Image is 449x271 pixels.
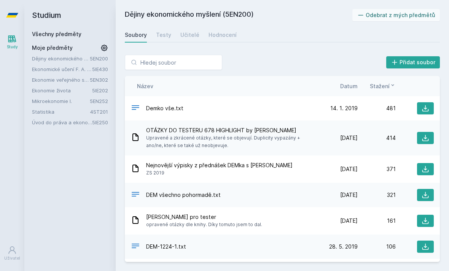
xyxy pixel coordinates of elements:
a: 5IE430 [92,66,108,72]
a: Testy [156,27,171,43]
span: Nejnovější výpisky z přednášek DEMka s [PERSON_NAME] [146,162,293,169]
div: TXT [131,241,140,252]
button: Název [137,82,153,90]
a: 5IE250 [92,119,108,125]
div: 481 [358,105,396,112]
a: Statistika [32,108,90,116]
span: OTÁZKY DO TESTERU 678 HIGHLIGHT by [PERSON_NAME] [146,127,317,134]
div: 414 [358,134,396,142]
a: Ekonomie života [32,87,92,94]
div: Učitelé [180,31,199,39]
div: TXT [131,190,140,201]
span: [DATE] [340,217,358,225]
div: Hodnocení [209,31,237,39]
button: Datum [340,82,358,90]
span: 28. 5. 2019 [329,243,358,250]
span: Upravené a zkrácené otázky, které se objevují. Duplicity vypazány + ano/ne, které se také už neob... [146,134,317,149]
span: opravené otázky dle knihy. Díky tomuto jsem to dal. [146,221,262,228]
a: Hodnocení [209,27,237,43]
a: Všechny předměty [32,31,81,37]
span: ZS 2019 [146,169,293,177]
a: Soubory [125,27,147,43]
a: Mikroekonomie I. [32,97,90,105]
div: 161 [358,217,396,225]
div: Testy [156,31,171,39]
button: Stažení [370,82,396,90]
a: Úvod do práva a ekonomie [32,119,92,126]
a: Dějiny ekonomického myšlení [32,55,90,62]
span: Demko vše.txt [146,105,183,112]
button: Odebrat z mých předmětů [352,9,440,21]
span: DEM všechno pohormadě.txt [146,191,221,199]
h2: Dějiny ekonomického myšlení (5EN200) [125,9,352,21]
div: 321 [358,191,396,199]
a: 5IE202 [92,87,108,94]
a: Učitelé [180,27,199,43]
span: [DATE] [340,191,358,199]
span: Stažení [370,82,390,90]
span: [DATE] [340,165,358,173]
span: Moje předměty [32,44,73,52]
div: 106 [358,243,396,250]
span: [PERSON_NAME] pro tester [146,213,262,221]
a: Ekonomické učení F. A. [GEOGRAPHIC_DATA] [32,65,92,73]
span: [DATE] [340,134,358,142]
a: 5EN302 [90,77,108,83]
div: 371 [358,165,396,173]
div: Uživatel [4,255,20,261]
a: Uživatel [2,242,23,265]
a: Ekonomie veřejného sektoru [32,76,90,84]
div: Soubory [125,31,147,39]
button: Přidat soubor [386,56,440,68]
a: 5EN200 [90,55,108,62]
span: 14. 1. 2019 [330,105,358,112]
div: TXT [131,103,140,114]
span: DEM-1224-1.txt [146,243,186,250]
a: 5EN252 [90,98,108,104]
div: Study [7,44,18,50]
input: Hledej soubor [125,55,222,70]
a: 4ST201 [90,109,108,115]
a: Study [2,30,23,54]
